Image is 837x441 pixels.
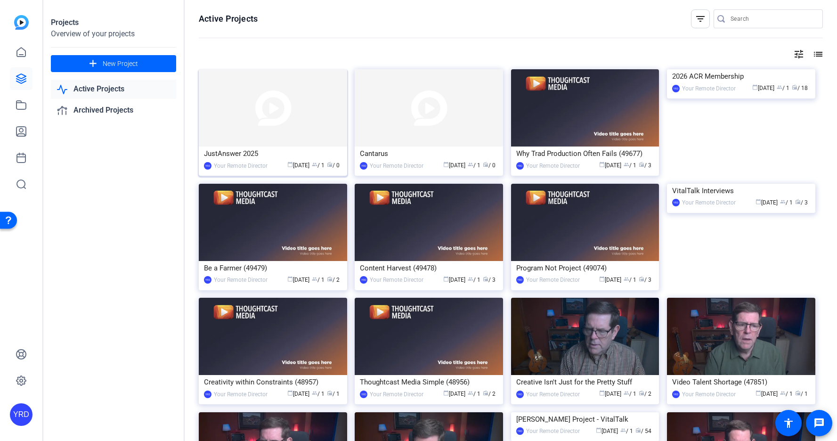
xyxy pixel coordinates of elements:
[287,162,309,169] span: [DATE]
[327,277,340,283] span: / 2
[812,49,823,60] mat-icon: list
[599,162,621,169] span: [DATE]
[312,276,317,282] span: group
[672,85,680,92] div: YRD
[103,59,138,69] span: New Project
[287,277,309,283] span: [DATE]
[756,390,761,396] span: calendar_today
[624,391,636,397] span: / 1
[327,391,340,397] span: / 1
[443,162,465,169] span: [DATE]
[14,15,29,30] img: blue-gradient.svg
[287,162,293,167] span: calendar_today
[635,427,641,433] span: radio
[795,391,808,397] span: / 1
[516,276,524,284] div: YRD
[360,375,498,389] div: Thoughtcast Media Simple (48956)
[312,390,317,396] span: group
[639,391,651,397] span: / 2
[360,391,367,398] div: YRD
[516,427,524,435] div: YRD
[483,162,488,167] span: radio
[51,80,176,99] a: Active Projects
[468,162,473,167] span: group
[312,162,317,167] span: group
[204,375,342,389] div: Creativity within Constraints (48957)
[468,390,473,396] span: group
[672,184,810,198] div: VitalTalk Interviews
[596,427,601,433] span: calendar_today
[793,49,804,60] mat-icon: tune
[312,277,325,283] span: / 1
[51,101,176,120] a: Archived Projects
[312,162,325,169] span: / 1
[51,17,176,28] div: Projects
[792,84,797,90] span: radio
[795,199,808,206] span: / 3
[672,375,810,389] div: Video Talent Shortage (47851)
[370,390,423,399] div: Your Remote Director
[199,13,258,24] h1: Active Projects
[516,147,654,161] div: Why Trad Production Often Fails (49677)
[756,199,778,206] span: [DATE]
[620,428,633,434] span: / 1
[360,147,498,161] div: Cantarus
[483,390,488,396] span: radio
[327,162,340,169] span: / 0
[780,199,793,206] span: / 1
[682,390,736,399] div: Your Remote Director
[468,277,480,283] span: / 1
[360,162,367,170] div: YRD
[370,275,423,285] div: Your Remote Director
[526,161,580,171] div: Your Remote Director
[599,276,605,282] span: calendar_today
[596,428,618,434] span: [DATE]
[443,277,465,283] span: [DATE]
[516,412,654,426] div: [PERSON_NAME] Project - VitalTalk
[516,162,524,170] div: YRD
[783,417,794,429] mat-icon: accessibility
[624,277,636,283] span: / 1
[599,390,605,396] span: calendar_today
[204,276,211,284] div: YRD
[204,162,211,170] div: YRD
[526,275,580,285] div: Your Remote Director
[672,69,810,83] div: 2026 ACR Membership
[360,261,498,275] div: Content Harvest (49478)
[639,277,651,283] span: / 3
[682,84,736,93] div: Your Remote Director
[214,390,268,399] div: Your Remote Director
[483,162,496,169] span: / 0
[443,276,449,282] span: calendar_today
[443,390,449,396] span: calendar_today
[51,55,176,72] button: New Project
[287,391,309,397] span: [DATE]
[780,199,786,204] span: group
[483,277,496,283] span: / 3
[624,162,636,169] span: / 1
[620,427,626,433] span: group
[731,13,815,24] input: Search
[214,161,268,171] div: Your Remote Director
[443,391,465,397] span: [DATE]
[752,84,758,90] span: calendar_today
[483,391,496,397] span: / 2
[780,391,793,397] span: / 1
[813,417,825,429] mat-icon: message
[443,162,449,167] span: calendar_today
[516,375,654,389] div: Creative Isn't Just for the Pretty Stuff
[599,162,605,167] span: calendar_today
[777,85,789,91] span: / 1
[468,276,473,282] span: group
[624,276,629,282] span: group
[312,391,325,397] span: / 1
[327,276,333,282] span: radio
[204,391,211,398] div: YRD
[624,390,629,396] span: group
[370,161,423,171] div: Your Remote Director
[695,13,706,24] mat-icon: filter_list
[468,162,480,169] span: / 1
[752,85,774,91] span: [DATE]
[639,276,644,282] span: radio
[287,390,293,396] span: calendar_today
